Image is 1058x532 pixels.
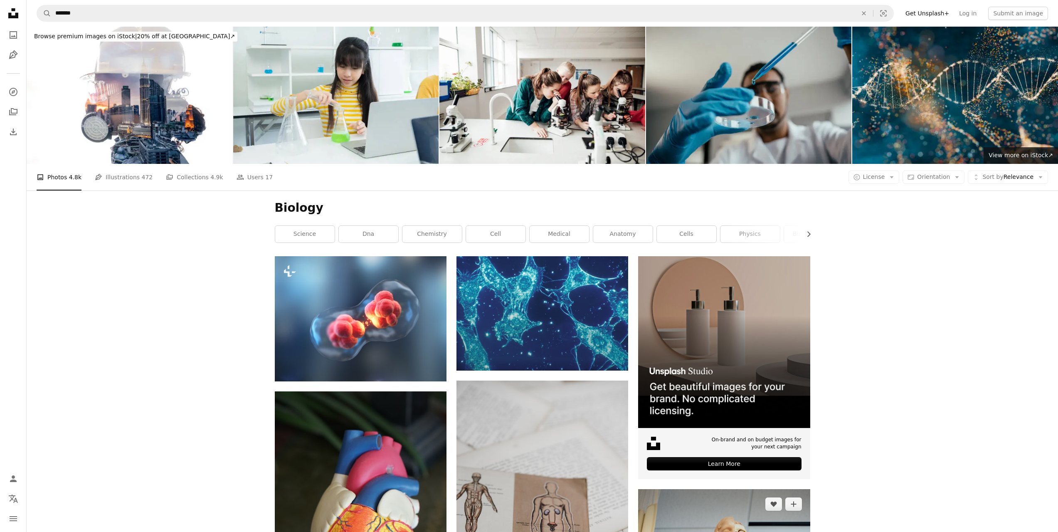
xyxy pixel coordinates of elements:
button: Submit an image [988,7,1048,20]
img: Human Cell Division under a microscope. Cellular Therapy. 3d illustration science and medical bac... [275,256,446,381]
a: Collections 4.9k [166,164,223,191]
button: Orientation [903,171,964,184]
img: Woman wearing a gas mask and protective workwear in a polluted city [27,27,232,164]
span: License [863,173,885,180]
form: Find visuals sitewide [37,5,894,22]
a: Explore [5,84,22,100]
button: Menu [5,510,22,527]
a: Human Cell Division under a microscope. Cellular Therapy. 3d illustration science and medical bac... [275,315,446,322]
a: On-brand and on budget images for your next campaignLearn More [638,256,810,479]
a: a close up of a cell phone with a blue background [456,309,628,317]
img: file-1631678316303-ed18b8b5cb9cimage [647,437,660,450]
a: Browse premium images on iStock|20% off at [GEOGRAPHIC_DATA]↗ [27,27,242,47]
button: Like [765,497,782,511]
a: physics [720,226,780,242]
img: Young scientist doing analysis in the laboratory [646,27,852,164]
a: science [275,226,335,242]
span: 17 [265,173,273,182]
button: Sort byRelevance [968,171,1048,184]
img: a close up of a cell phone with a blue background [456,256,628,371]
a: orange heart decor [275,516,446,524]
img: STEM at School [439,27,645,164]
span: View more on iStock ↗ [989,152,1053,158]
a: Illustrations [5,47,22,63]
button: Search Unsplash [37,5,51,21]
button: Add to Collection [785,497,802,511]
img: 3D illustration of a DNA molecule with sparkling effects symbolizing complexity and genetic diver... [852,27,1058,164]
span: Browse premium images on iStock | [34,33,137,40]
a: View more on iStock↗ [984,147,1058,164]
button: Language [5,490,22,507]
a: Illustrations 472 [95,164,153,191]
span: Relevance [982,173,1033,181]
button: scroll list to the right [801,226,810,242]
a: cell [466,226,525,242]
button: Clear [855,5,873,21]
a: Log in / Sign up [5,470,22,487]
a: chemistry [402,226,462,242]
a: anatomy [593,226,653,242]
a: Get Unsplash+ [900,7,954,20]
a: dna [339,226,398,242]
a: Photos [5,27,22,43]
img: file-1715714113747-b8b0561c490eimage [638,256,810,428]
img: Female student pouring liquid to beaker science experiment. Young cheerful Asian girl focused on ... [233,27,439,164]
div: Learn More [647,457,801,470]
a: Collections [5,104,22,120]
a: cells [657,226,716,242]
a: shallow focus photo of book page [456,505,628,513]
button: Visual search [873,5,893,21]
a: Log in [954,7,982,20]
a: Download History [5,124,22,140]
span: Orientation [917,173,950,180]
span: On-brand and on budget images for your next campaign [707,436,801,450]
a: Home — Unsplash [5,5,22,23]
h1: Biology [275,200,810,215]
a: Users 17 [237,164,273,191]
span: 20% off at [GEOGRAPHIC_DATA] ↗ [34,33,235,40]
span: 4.9k [210,173,223,182]
a: medical [530,226,589,242]
span: Sort by [982,173,1003,180]
a: biotechnology [784,226,843,242]
span: 472 [142,173,153,182]
button: License [848,171,900,184]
